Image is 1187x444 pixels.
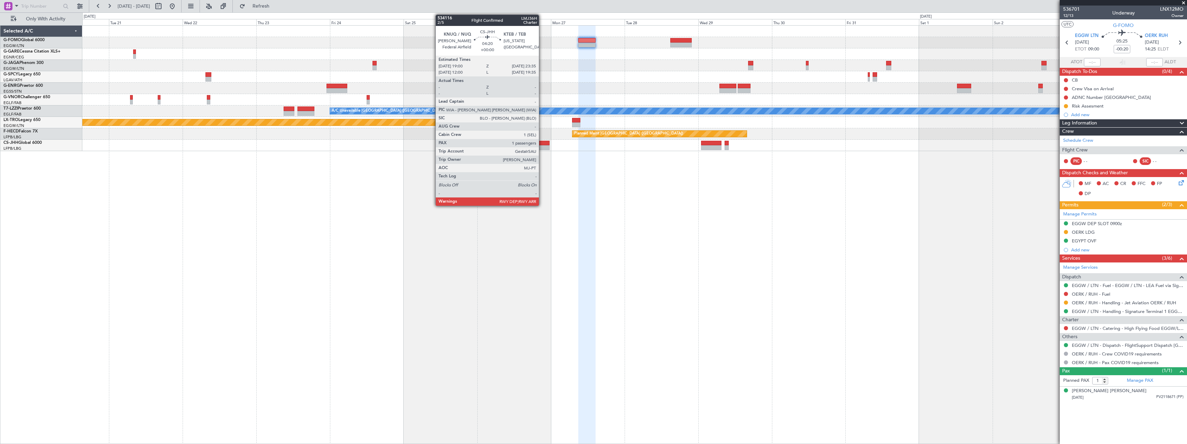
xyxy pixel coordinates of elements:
[625,19,698,25] div: Tue 28
[1063,264,1098,271] a: Manage Services
[3,118,18,122] span: LX-TRO
[1075,33,1098,39] span: EGGW LTN
[1072,395,1084,400] span: [DATE]
[3,107,18,111] span: T7-LZZI
[3,66,24,71] a: EGGW/LTN
[1072,300,1176,306] a: OERK / RUH - Handling - Jet Aviation OERK / RUH
[1145,33,1168,39] span: OERK RUH
[1138,181,1145,187] span: FFC
[1063,377,1089,384] label: Planned PAX
[3,38,45,42] a: G-FOMOGlobal 6000
[1113,22,1134,29] span: G-FOMO
[1072,342,1184,348] a: EGGW / LTN - Dispatch - FlightSupport Dispatch [GEOGRAPHIC_DATA]
[1062,119,1097,127] span: Leg Information
[1153,158,1168,164] div: - -
[3,107,41,111] a: T7-LZZIPraetor 600
[3,84,43,88] a: G-ENRGPraetor 600
[1062,68,1097,76] span: Dispatch To-Dos
[1072,94,1151,100] div: ADNC Number [GEOGRAPHIC_DATA]
[1061,21,1074,27] button: UTC
[1072,221,1122,226] div: EGGW DEP SLOT 0900z
[1112,9,1135,17] div: Underway
[1062,169,1128,177] span: Dispatch Checks and Weather
[1071,112,1184,118] div: Add new
[1063,137,1093,144] a: Schedule Crew
[1072,360,1159,366] a: OERK / RUH - Pax COVID19 requirements
[1072,229,1095,235] div: OERK LDG
[919,19,993,25] div: Sat 1
[8,13,75,25] button: Only With Activity
[1120,181,1126,187] span: CR
[3,118,40,122] a: LX-TROLegacy 650
[3,95,50,99] a: G-VNORChallenger 650
[330,19,404,25] div: Fri 24
[247,4,276,9] span: Refresh
[1145,46,1156,53] span: 14:25
[1062,201,1078,209] span: Permits
[332,106,444,116] div: A/C Unavailable [GEOGRAPHIC_DATA] ([GEOGRAPHIC_DATA])
[1085,181,1091,187] span: MF
[1063,13,1080,19] span: 12/13
[1075,46,1086,53] span: ETOT
[3,77,22,83] a: LGAV/ATH
[1072,103,1104,109] div: Risk Assesment
[1103,181,1109,187] span: AC
[1072,291,1110,297] a: OERK / RUH - Fuel
[1062,255,1080,262] span: Services
[1162,201,1172,208] span: (2/3)
[1072,86,1114,92] div: Crew Visa on Arrival
[1084,158,1099,164] div: - -
[256,19,330,25] div: Thu 23
[1062,128,1074,136] span: Crew
[3,135,21,140] a: LFPB/LBG
[1072,388,1147,395] div: [PERSON_NAME] [PERSON_NAME]
[118,3,150,9] span: [DATE] - [DATE]
[772,19,846,25] div: Thu 30
[1085,191,1091,197] span: DP
[1162,68,1172,75] span: (0/4)
[3,129,38,133] a: F-HECDFalcon 7X
[404,19,477,25] div: Sat 25
[1072,325,1184,331] a: EGGW / LTN - Catering - High Flying Food EGGW/LTN
[1160,6,1184,13] span: LNX12MO
[3,89,22,94] a: EGSS/STN
[3,49,61,54] a: G-GARECessna Citation XLS+
[1072,77,1078,83] div: CB
[1157,181,1162,187] span: FP
[1156,394,1184,400] span: PV2118671 (PP)
[3,123,24,128] a: EGGW/LTN
[698,19,772,25] div: Wed 29
[3,49,19,54] span: G-GARE
[920,14,932,20] div: [DATE]
[3,61,44,65] a: G-JAGAPhenom 300
[3,72,18,76] span: G-SPCY
[1158,46,1169,53] span: ELDT
[845,19,919,25] div: Fri 31
[551,19,625,25] div: Mon 27
[3,129,19,133] span: F-HECD
[1162,255,1172,262] span: (3/6)
[1062,146,1088,154] span: Flight Crew
[1063,6,1080,13] span: 536701
[1145,39,1159,46] span: [DATE]
[3,141,18,145] span: CS-JHH
[1062,333,1077,341] span: Others
[574,129,683,139] div: Planned Maint [GEOGRAPHIC_DATA] ([GEOGRAPHIC_DATA])
[993,19,1066,25] div: Sun 2
[1165,59,1176,66] span: ALDT
[1062,367,1070,375] span: Pax
[1160,13,1184,19] span: Owner
[3,55,24,60] a: EGNR/CEG
[1063,211,1097,218] a: Manage Permits
[3,72,40,76] a: G-SPCYLegacy 650
[1088,46,1099,53] span: 09:00
[3,141,42,145] a: CS-JHHGlobal 6000
[477,19,551,25] div: Sun 26
[1062,273,1081,281] span: Dispatch
[1072,351,1162,357] a: OERK / RUH - Crew COVID19 requirements
[1084,58,1101,66] input: --:--
[3,95,20,99] span: G-VNOR
[3,112,21,117] a: EGLF/FAB
[84,14,95,20] div: [DATE]
[21,1,61,11] input: Trip Number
